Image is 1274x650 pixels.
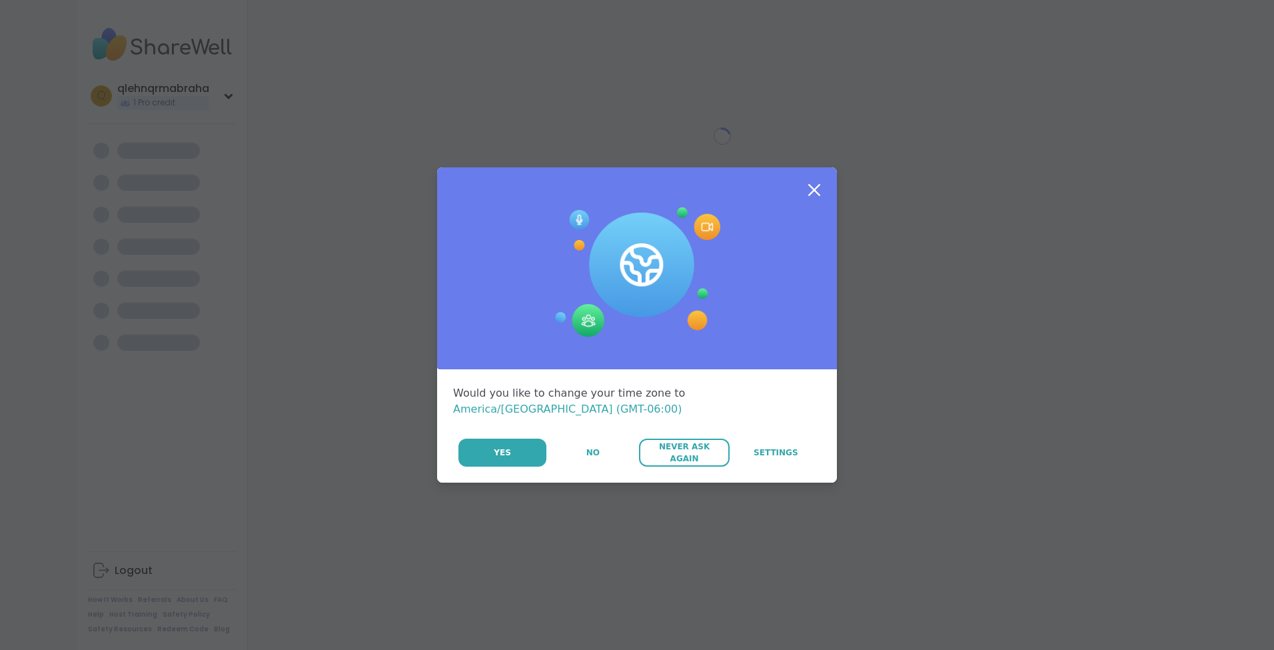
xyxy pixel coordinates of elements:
[458,439,546,467] button: Yes
[646,441,722,465] span: Never Ask Again
[494,447,511,459] span: Yes
[586,447,600,459] span: No
[554,207,720,338] img: Session Experience
[639,439,729,467] button: Never Ask Again
[731,439,821,467] a: Settings
[453,385,821,417] div: Would you like to change your time zone to
[453,403,682,415] span: America/[GEOGRAPHIC_DATA] (GMT-06:00)
[548,439,638,467] button: No
[754,447,798,459] span: Settings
